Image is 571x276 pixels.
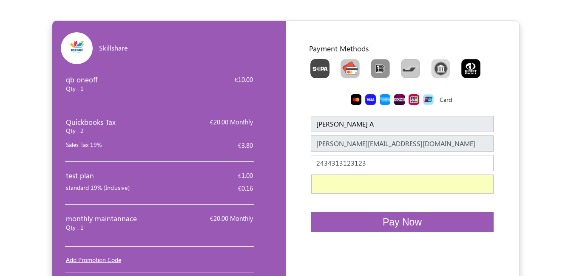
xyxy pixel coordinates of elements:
[380,94,390,105] img: CardCollection4.png
[311,135,494,152] input: E-mail
[238,171,253,180] span: €1.00
[310,59,330,78] img: Sepa.png
[401,59,420,78] img: Bancontact.png
[341,59,360,78] img: CardCollection.png
[66,74,172,96] div: qb oneoff
[351,94,361,105] img: CardCollection2.png
[383,217,422,228] span: Pay Now
[311,155,494,171] input: Phone
[66,213,172,234] div: monthly maintannace
[66,85,172,93] h2: Qty : 1
[66,127,172,135] h2: Qty : 2
[66,184,172,192] h2: standard 19% (Inclusive)
[66,256,121,264] a: Add Promotion Code
[394,94,405,105] img: CardCollection5.png
[311,212,494,233] button: Pay Now
[371,59,390,78] img: Ideal.png
[210,118,253,126] span: €20.00 Monthly
[66,170,172,181] div: test plan
[311,116,494,132] input: Name
[66,117,172,138] div: Quickbooks Tax
[210,214,253,222] span: €20.00 Monthly
[423,94,434,105] img: CardCollection7.png
[409,94,419,105] img: CardCollection6.png
[235,75,253,84] span: €10.00
[99,44,208,52] h6: Skillshare
[365,94,376,105] img: CardCollection3.png
[66,224,172,231] h2: Qty : 1
[238,141,253,149] span: €3.80
[238,184,253,192] span: €0.16
[305,56,502,84] div: Toolbar with button groups
[66,141,172,149] h2: Sales Tax 19%
[440,95,452,104] label: Card
[431,59,450,78] img: BankTransfer.png
[309,44,502,53] h5: Payment Methods
[461,59,480,78] img: GOCARDLESS.png
[313,175,491,195] iframe: Secure card payment input frame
